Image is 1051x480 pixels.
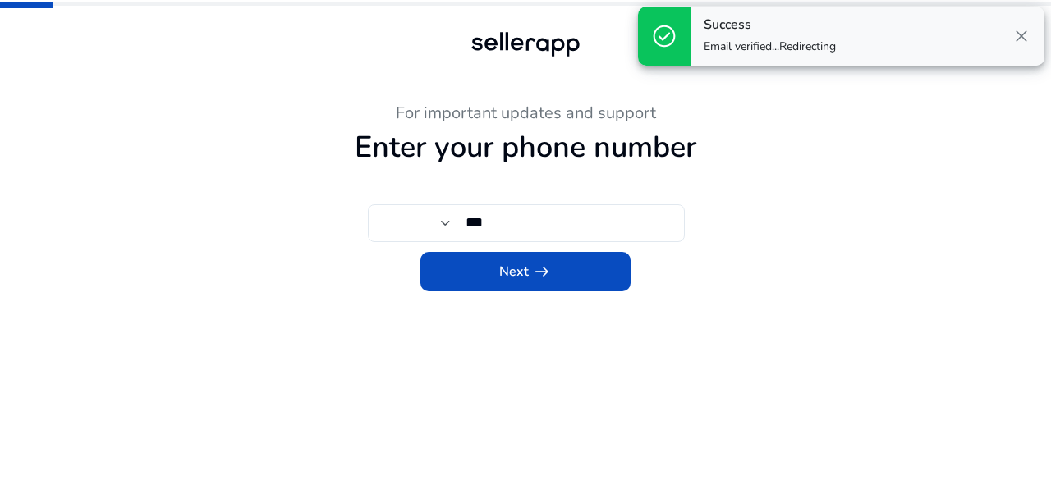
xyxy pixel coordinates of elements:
[74,103,977,123] h3: For important updates and support
[420,252,631,291] button: Nextarrow_right_alt
[1012,26,1031,46] span: close
[532,262,552,281] span: arrow_right_alt
[74,130,977,165] h1: Enter your phone number
[704,39,836,55] p: Email verified...Redirecting
[499,262,552,281] span: Next
[651,23,677,49] span: check_circle
[704,17,836,33] h4: Success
